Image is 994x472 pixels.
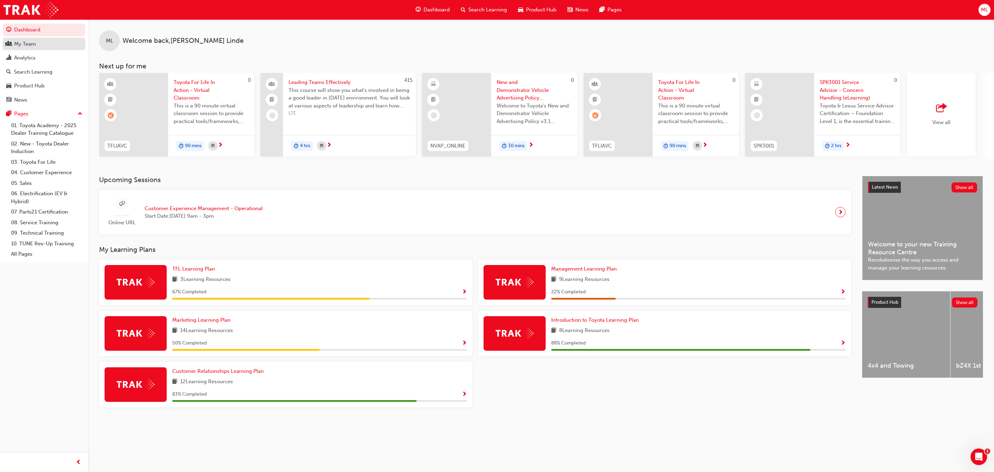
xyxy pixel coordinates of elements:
span: learningResourceType_INSTRUCTOR_LED-icon [593,80,597,89]
span: 30 mins [508,142,525,150]
span: SPK3001 [753,142,774,150]
img: Trak [3,2,58,18]
span: 14 Learning Resources [180,327,233,335]
span: book-icon [551,275,556,284]
span: learningResourceType_INSTRUCTOR_LED-icon [108,80,113,89]
div: Search Learning [14,68,52,76]
span: next-icon [327,142,332,149]
span: book-icon [172,327,177,335]
span: NVAP_ONLINE [430,142,466,150]
img: Trak [496,277,534,287]
a: News [3,94,85,106]
span: Start Date: [DATE] 9am - 3pm [145,212,263,220]
span: learningResourceType_ELEARNING-icon [431,80,436,89]
a: 0TFLIAVCToyota For Life In Action - Virtual ClassroomThis is a 90 minute virtual classroom sessio... [99,73,254,157]
span: duration-icon [663,142,668,151]
span: 22 % Completed [551,288,586,296]
a: All Pages [8,249,85,259]
span: This course will show you what's involved in being a good leader in [DATE] environment. You will ... [289,86,410,110]
span: 90 mins [670,142,686,150]
a: 09. Technical Training [8,228,85,238]
span: booktick-icon [270,95,274,104]
button: ML [978,4,991,16]
a: car-iconProduct Hub [513,3,562,17]
span: news-icon [567,6,573,14]
span: 415 [404,77,412,83]
span: 3 Learning Resources [180,275,231,284]
a: 4x4 and Towing [862,291,950,378]
a: Latest NewsShow allWelcome to your new Training Resource CentreRevolutionise the way you access a... [862,176,983,280]
span: prev-icon [76,458,81,467]
span: guage-icon [6,27,11,33]
span: TFL Learning Plan [172,266,215,272]
span: Show Progress [840,340,846,347]
span: Welcome back , [PERSON_NAME] Linde [123,37,244,45]
span: 4 hrs [300,142,310,150]
img: Trak [117,277,155,287]
span: View all [932,119,951,125]
span: SPK3001 Service Advisor - Concern Handling (eLearning) [820,78,895,102]
span: Show Progress [462,391,467,398]
span: Dashboard [423,6,450,14]
span: chart-icon [6,55,11,61]
span: booktick-icon [108,95,113,104]
span: book-icon [551,327,556,335]
a: 07. Parts21 Certification [8,207,85,217]
h3: My Learning Plans [99,246,851,254]
span: 12 Learning Resources [180,378,233,386]
button: Show all [952,182,977,192]
a: Online URLCustomer Experience Management - OperationalStart Date:[DATE] 9am - 3pm [105,195,846,229]
span: book-icon [172,275,177,284]
span: ML [981,6,988,14]
span: booktick-icon [754,95,759,104]
span: learningRecordVerb_NONE-icon [431,112,437,119]
button: Show Progress [840,339,846,348]
span: learningRecordVerb_WAITLIST-icon [592,112,598,119]
span: next-icon [845,142,850,149]
span: Product Hub [871,299,898,305]
span: news-icon [6,97,11,103]
a: TFL Learning Plan [172,265,218,273]
div: Analytics [14,54,36,62]
a: 04. Customer Experience [8,167,85,178]
span: Show Progress [462,340,467,347]
h3: Next up for me [88,62,994,70]
span: learningRecordVerb_NONE-icon [754,112,760,119]
a: Product Hub [3,79,85,92]
div: Product Hub [14,82,45,90]
span: 90 mins [185,142,202,150]
span: 50 % Completed [172,339,207,347]
a: Management Learning Plan [551,265,620,273]
a: 0SPK3001SPK3001 Service Advisor - Concern Handling (eLearning)Toyota & Lexus Service Advisor Cert... [745,73,900,157]
span: 88 % Completed [551,339,586,347]
span: Show Progress [840,289,846,295]
span: New and Demonstrator Vehicle Advertising Policy (NVAP) – eLearning [497,78,572,102]
a: news-iconNews [562,3,594,17]
button: DashboardMy TeamAnalyticsSearch LearningProduct HubNews [3,22,85,107]
span: Online URL [105,219,139,227]
span: people-icon [270,80,274,89]
span: Management Learning Plan [551,266,617,272]
a: Marketing Learning Plan [172,316,233,324]
iframe: Intercom live chat [971,449,987,465]
span: Latest News [872,184,898,190]
a: Product HubShow all [868,297,977,308]
button: Pages [3,107,85,120]
span: ML [106,37,113,45]
span: calendar-icon [211,142,215,150]
div: Pages [14,110,28,118]
span: 0 [732,77,735,83]
a: 10. TUNE Rev-Up Training [8,238,85,249]
a: 03. Toyota For Life [8,157,85,168]
span: Revolutionise the way you access and manage your learning resources. [868,256,977,272]
span: sessionType_ONLINE_URL-icon [119,200,125,208]
span: booktick-icon [431,95,436,104]
span: 1 [985,449,990,454]
span: 67 % Completed [172,288,206,296]
span: Welcome to Toyota’s New and Demonstrator Vehicle Advertising Policy v3.1 eLearning module, design... [497,102,572,125]
span: Product Hub [526,6,556,14]
span: 0 [571,77,574,83]
span: people-icon [6,41,11,47]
